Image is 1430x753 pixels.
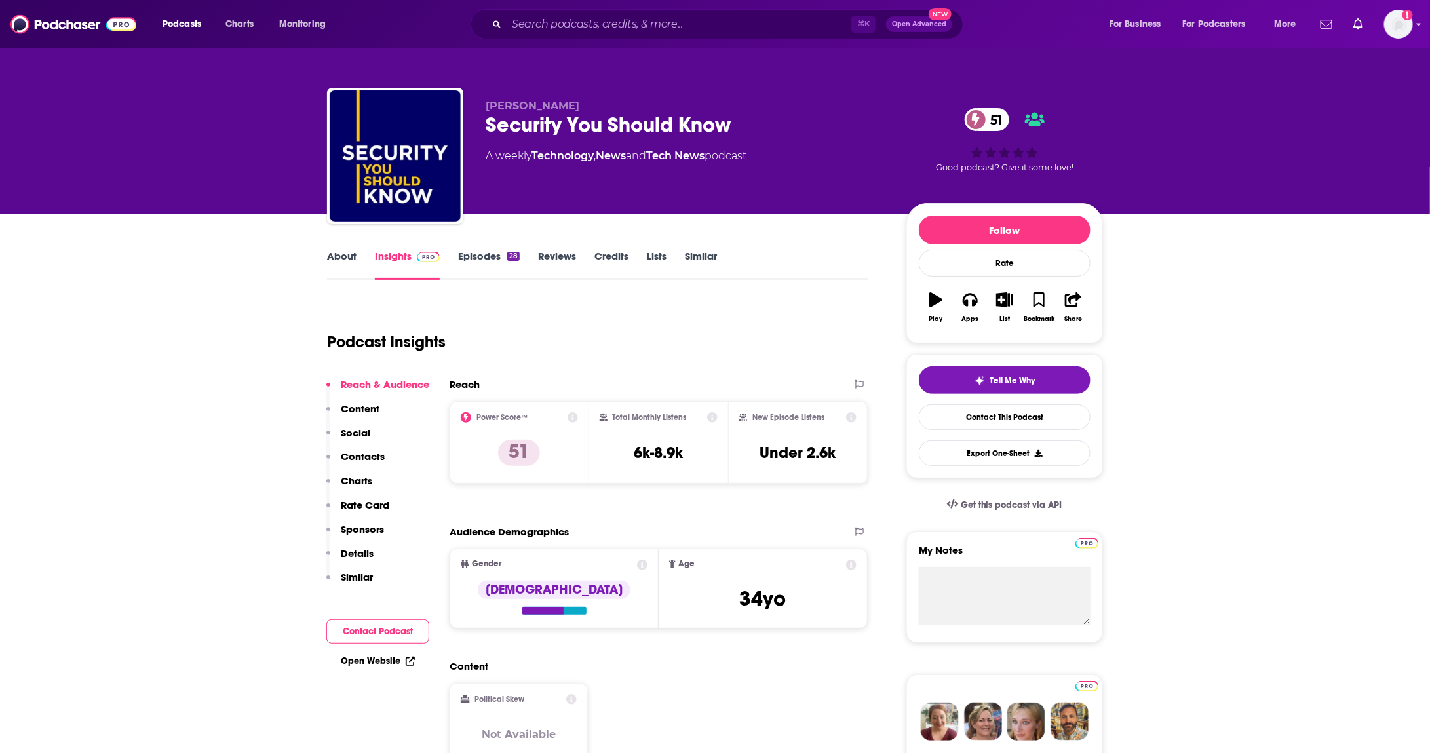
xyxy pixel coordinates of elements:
button: open menu [270,14,343,35]
a: Lists [647,250,667,280]
button: open menu [153,14,218,35]
img: Podchaser Pro [1075,538,1098,549]
button: Apps [953,284,987,331]
h2: Reach [450,378,480,391]
p: Reach & Audience [341,378,429,391]
a: Show notifications dropdown [1315,13,1338,35]
a: Open Website [341,655,415,666]
button: Bookmark [1022,284,1056,331]
button: Content [326,402,379,427]
button: Contact Podcast [326,619,429,644]
h2: Content [450,660,857,672]
button: List [988,284,1022,331]
button: Open AdvancedNew [886,16,952,32]
h2: Audience Demographics [450,526,569,538]
span: More [1274,15,1296,33]
a: Charts [217,14,261,35]
h3: Under 2.6k [760,443,836,463]
a: Get this podcast via API [937,489,1073,521]
button: Reach & Audience [326,378,429,402]
svg: Add a profile image [1402,10,1413,20]
img: Sydney Profile [921,703,959,741]
img: Security You Should Know [330,90,461,222]
span: Tell Me Why [990,376,1035,386]
p: Similar [341,571,373,583]
span: [PERSON_NAME] [486,100,579,112]
a: Pro website [1075,536,1098,549]
img: Podchaser Pro [417,252,440,262]
div: Share [1064,315,1082,323]
img: Barbara Profile [964,703,1002,741]
button: Similar [326,571,373,595]
button: Follow [919,216,1091,244]
button: Rate Card [326,499,389,523]
span: Age [678,560,695,568]
span: , [594,149,596,162]
span: Charts [225,15,254,33]
div: Rate [919,250,1091,277]
button: Sponsors [326,523,384,547]
span: ⌘ K [851,16,876,33]
div: List [999,315,1010,323]
h3: 6k-8.9k [634,443,683,463]
span: and [626,149,646,162]
p: Sponsors [341,523,384,535]
button: Show profile menu [1384,10,1413,39]
p: Contacts [341,450,385,463]
div: 28 [507,252,520,261]
img: User Profile [1384,10,1413,39]
div: 51Good podcast? Give it some love! [906,100,1103,181]
img: tell me why sparkle [975,376,985,386]
a: Credits [594,250,628,280]
span: Logged in as carolinebresler [1384,10,1413,39]
p: Content [341,402,379,415]
img: Jules Profile [1007,703,1045,741]
img: Jon Profile [1051,703,1089,741]
a: 51 [965,108,1010,131]
button: Charts [326,474,372,499]
h2: Political Skew [475,695,525,704]
a: Tech News [646,149,705,162]
button: Play [919,284,953,331]
div: Bookmark [1024,315,1054,323]
span: Monitoring [279,15,326,33]
h2: Power Score™ [476,413,528,422]
p: Details [341,547,374,560]
button: open menu [1100,14,1178,35]
a: Contact This Podcast [919,404,1091,430]
div: Search podcasts, credits, & more... [483,9,976,39]
input: Search podcasts, credits, & more... [507,14,851,35]
button: open menu [1174,14,1265,35]
p: Rate Card [341,499,389,511]
a: Pro website [1075,679,1098,691]
img: Podchaser - Follow, Share and Rate Podcasts [10,12,136,37]
a: About [327,250,357,280]
button: Social [326,427,370,451]
a: Technology [531,149,594,162]
label: My Notes [919,544,1091,567]
span: New [929,8,952,20]
span: Good podcast? Give it some love! [936,163,1073,172]
span: 34 yo [740,586,786,611]
span: For Business [1110,15,1161,33]
div: Apps [962,315,979,323]
button: Share [1056,284,1091,331]
img: Podchaser Pro [1075,681,1098,691]
h3: Not Available [482,728,556,741]
span: Get this podcast via API [961,499,1062,511]
a: InsightsPodchaser Pro [375,250,440,280]
p: Charts [341,474,372,487]
div: Play [929,315,943,323]
span: Podcasts [163,15,201,33]
button: Contacts [326,450,385,474]
button: tell me why sparkleTell Me Why [919,366,1091,394]
a: News [596,149,626,162]
a: Similar [685,250,717,280]
h2: New Episode Listens [752,413,824,422]
span: For Podcasters [1183,15,1246,33]
a: Episodes28 [458,250,520,280]
span: 51 [978,108,1010,131]
a: Show notifications dropdown [1348,13,1368,35]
